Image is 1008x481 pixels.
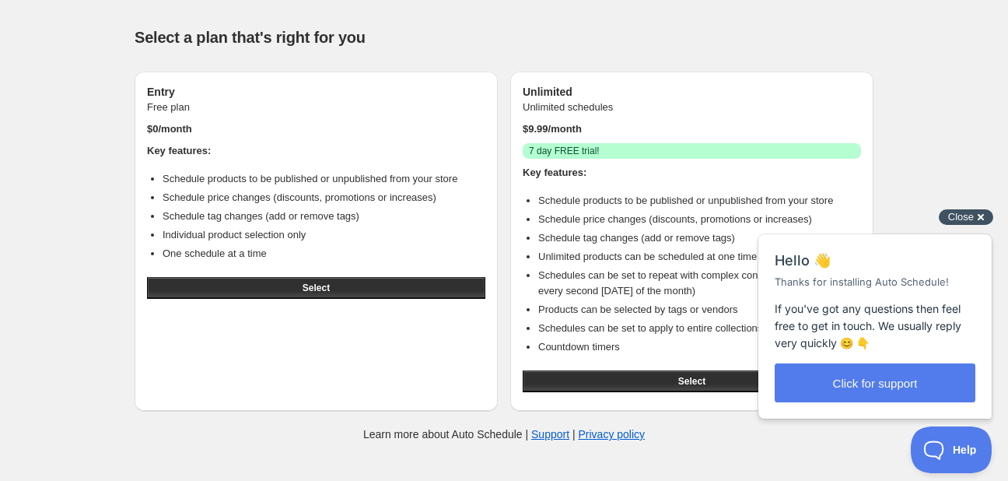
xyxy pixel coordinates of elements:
span: Select [303,282,330,294]
p: $ 9.99 /month [523,121,861,137]
span: Select [678,375,705,388]
button: Select [523,370,861,392]
li: Individual product selection only [163,227,485,243]
h3: Unlimited [523,84,861,100]
a: Privacy policy [579,428,646,441]
p: Free plan [147,100,485,115]
li: Schedule price changes (discounts, promotions or increases) [538,212,861,227]
li: Schedule products to be published or unpublished from your store [163,171,485,187]
p: $ 0 /month [147,121,485,137]
iframe: Help Scout Beacon - Messages and Notifications [751,195,1001,427]
li: Unlimited products can be scheduled at one time [538,249,861,265]
p: Unlimited schedules [523,100,861,115]
li: One schedule at a time [163,246,485,262]
a: Support [531,428,569,441]
li: Schedule products to be published or unpublished from your store [538,193,861,209]
h3: Entry [147,84,485,100]
h4: Key features: [523,165,861,181]
iframe: Help Scout Beacon - Open [911,427,992,473]
button: Select [147,277,485,299]
li: Schedule tag changes (add or remove tags) [163,209,485,224]
p: Learn more about Auto Schedule | | [363,427,645,442]
li: Schedule tag changes (add or remove tags) [538,230,861,246]
h1: Select a plan that's right for you [135,28,873,47]
span: 7 day FREE trial! [529,145,600,157]
li: Countdown timers [538,339,861,355]
li: Products can be selected by tags or vendors [538,302,861,318]
li: Schedules can be set to apply to entire collections [538,321,861,336]
li: Schedule price changes (discounts, promotions or increases) [163,190,485,205]
li: Schedules can be set to repeat with complex conditions (i.e. 2PM on every second [DATE] of the mo... [538,268,861,299]
h4: Key features: [147,143,485,159]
